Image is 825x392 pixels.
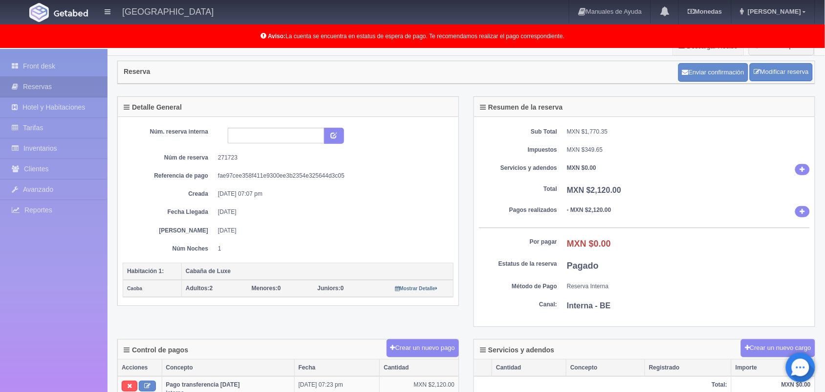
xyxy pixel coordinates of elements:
[732,360,815,376] th: Importe
[567,186,621,194] b: MXN $2,120.00
[318,285,341,292] strong: Juniors:
[479,206,557,214] dt: Pagos realizados
[741,339,815,357] button: Crear un nuevo cargo
[750,63,813,81] a: Modificar reserva
[318,285,344,292] span: 0
[130,128,208,136] dt: Núm. reserva interna
[567,128,810,136] dd: MXN $1,770.35
[130,154,208,162] dt: Núm de reserva
[479,128,557,136] dt: Sub Total
[130,190,208,198] dt: Creada
[479,185,557,193] dt: Total
[567,301,611,310] b: Interna - BE
[252,285,281,292] span: 0
[645,360,732,376] th: Registrado
[127,268,164,275] b: Habitación 1:
[218,190,446,198] dd: [DATE] 07:07 pm
[218,172,446,180] dd: fae97cee358f411e9300ee3b2354e325644d3c05
[566,360,645,376] th: Concepto
[218,208,446,216] dd: [DATE]
[479,300,557,309] dt: Canal:
[688,8,722,15] b: Monedas
[567,282,810,291] dd: Reserva Interna
[124,104,182,111] h4: Detalle General
[29,3,49,22] img: Getabed
[479,164,557,172] dt: Servicios y adendos
[130,208,208,216] dt: Fecha Llegada
[124,68,151,75] h4: Reserva
[395,286,437,291] small: Mostrar Detalle
[294,360,380,376] th: Fecha
[122,5,214,17] h4: [GEOGRAPHIC_DATA]
[492,360,566,376] th: Cantidad
[252,285,278,292] strong: Menores:
[479,282,557,291] dt: Método de Pago
[127,286,142,291] small: Caoba
[54,9,88,17] img: Getabed
[268,33,285,40] b: Aviso:
[124,346,188,354] h4: Control de pagos
[118,360,162,376] th: Acciones
[678,63,748,82] button: Enviar confirmación
[479,260,557,268] dt: Estatus de la reserva
[218,227,446,235] dd: [DATE]
[380,360,458,376] th: Cantidad
[130,172,208,180] dt: Referencia de pago
[218,154,446,162] dd: 271723
[567,261,599,271] b: Pagado
[162,360,294,376] th: Concepto
[182,263,454,280] th: Cabaña de Luxe
[745,8,801,15] span: [PERSON_NAME]
[479,238,557,246] dt: Por pagar
[567,239,611,249] b: MXN $0.00
[480,346,554,354] h4: Servicios y adendos
[387,339,459,357] button: Crear un nuevo pago
[479,146,557,154] dt: Impuestos
[480,104,563,111] h4: Resumen de la reserva
[166,381,240,388] b: Pago transferencia [DATE]
[186,285,213,292] span: 2
[567,207,611,213] b: - MXN $2,120.00
[395,285,437,292] a: Mostrar Detalle
[130,227,208,235] dt: [PERSON_NAME]
[567,146,810,154] dd: MXN $349.65
[567,164,596,171] b: MXN $0.00
[130,245,208,253] dt: Núm Noches
[218,245,446,253] dd: 1
[186,285,210,292] strong: Adultos:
